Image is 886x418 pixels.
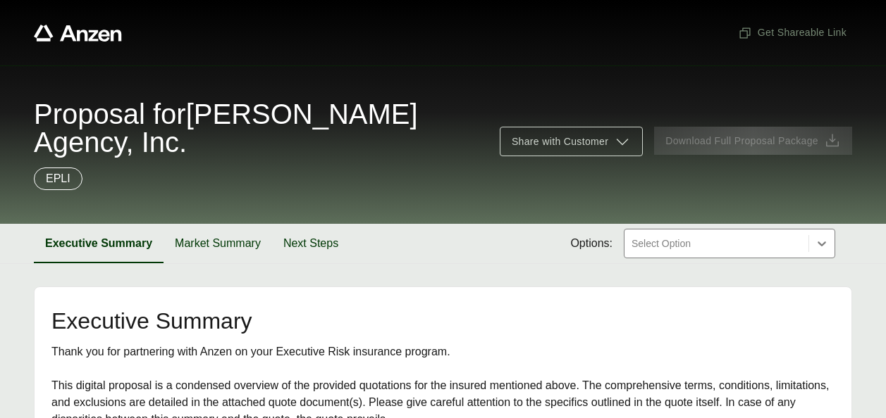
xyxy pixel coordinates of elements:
span: Get Shareable Link [738,25,847,40]
button: Executive Summary [34,224,164,263]
button: Get Shareable Link [732,20,852,46]
p: EPLI [46,170,70,187]
button: Next Steps [272,224,350,263]
span: Proposal for [PERSON_NAME] Agency, Inc. [34,100,483,156]
button: Share with Customer [500,127,643,156]
span: Options: [570,235,613,252]
a: Anzen website [34,25,122,42]
span: Share with Customer [512,134,608,149]
span: Download Full Proposal Package [665,134,818,148]
h2: Executive Summary [51,310,835,332]
button: Market Summary [164,224,272,263]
